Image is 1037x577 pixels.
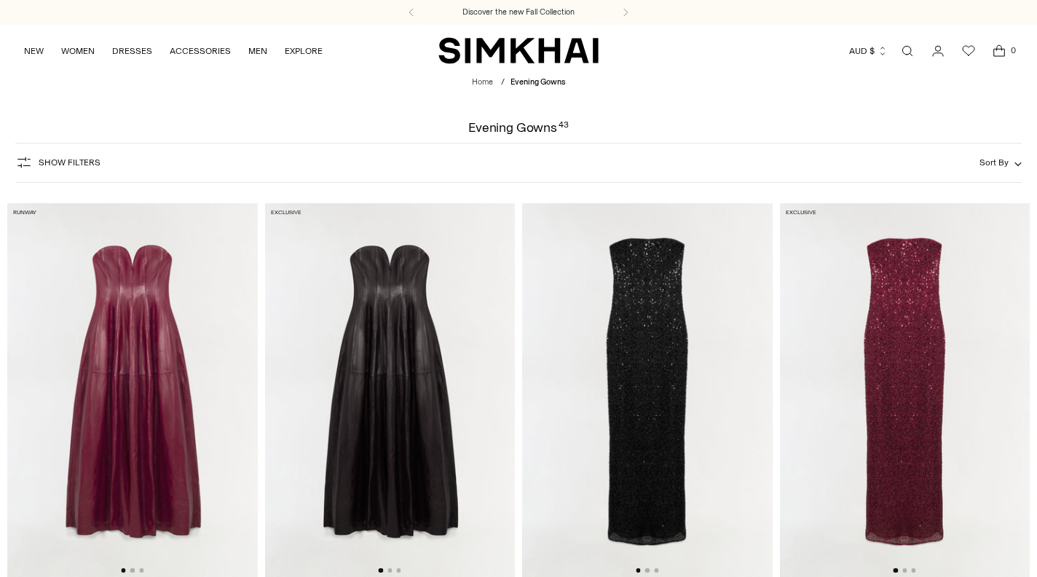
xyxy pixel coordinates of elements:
[849,35,888,67] button: AUD $
[112,35,152,67] a: DRESSES
[979,157,1009,168] span: Sort By
[139,568,143,573] button: Go to slide 3
[462,7,575,18] a: Discover the new Fall Collection
[472,77,493,87] a: Home
[285,35,323,67] a: EXPLORE
[1006,44,1020,57] span: 0
[248,35,267,67] a: MEN
[985,36,1014,66] a: Open cart modal
[501,76,505,89] div: /
[654,568,658,573] button: Go to slide 3
[902,568,907,573] button: Go to slide 2
[510,77,565,87] span: Evening Gowns
[130,568,135,573] button: Go to slide 2
[472,76,565,89] nav: breadcrumbs
[636,568,640,573] button: Go to slide 1
[559,121,569,134] div: 43
[954,36,983,66] a: Wishlist
[894,568,898,573] button: Go to slide 1
[979,154,1022,170] button: Sort By
[468,121,569,134] h1: Evening Gowns
[379,568,383,573] button: Go to slide 1
[396,568,401,573] button: Go to slide 3
[15,151,100,174] button: Show Filters
[61,35,95,67] a: WOMEN
[923,36,953,66] a: Go to the account page
[39,157,100,168] span: Show Filters
[24,35,44,67] a: NEW
[170,35,231,67] a: ACCESSORIES
[911,568,915,573] button: Go to slide 3
[121,568,125,573] button: Go to slide 1
[893,36,922,66] a: Open search modal
[645,568,650,573] button: Go to slide 2
[387,568,392,573] button: Go to slide 2
[438,36,599,65] a: SIMKHAI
